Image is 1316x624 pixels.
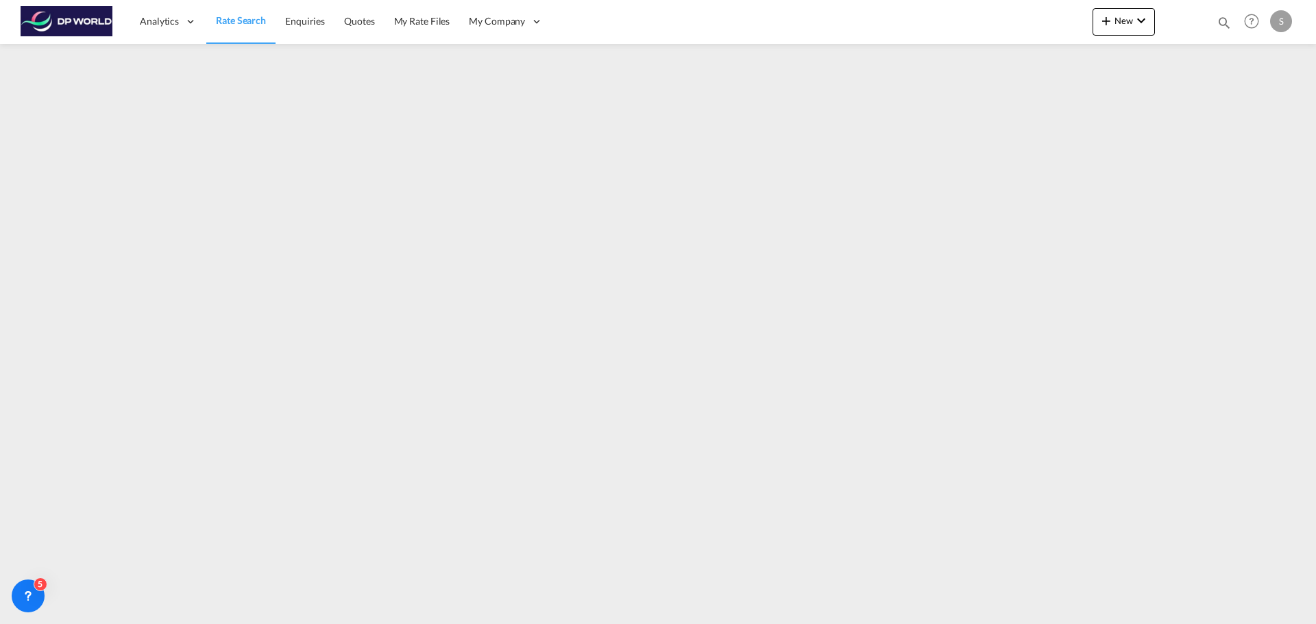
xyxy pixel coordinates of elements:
[1270,10,1292,32] div: S
[394,15,450,27] span: My Rate Files
[1240,10,1263,33] span: Help
[1093,8,1155,36] button: icon-plus 400-fgNewicon-chevron-down
[1098,12,1114,29] md-icon: icon-plus 400-fg
[1217,15,1232,30] md-icon: icon-magnify
[216,14,266,26] span: Rate Search
[1133,12,1149,29] md-icon: icon-chevron-down
[1098,15,1149,26] span: New
[1217,15,1232,36] div: icon-magnify
[1240,10,1270,34] div: Help
[140,14,179,28] span: Analytics
[469,14,525,28] span: My Company
[285,15,325,27] span: Enquiries
[344,15,374,27] span: Quotes
[21,6,113,37] img: c08ca190194411f088ed0f3ba295208c.png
